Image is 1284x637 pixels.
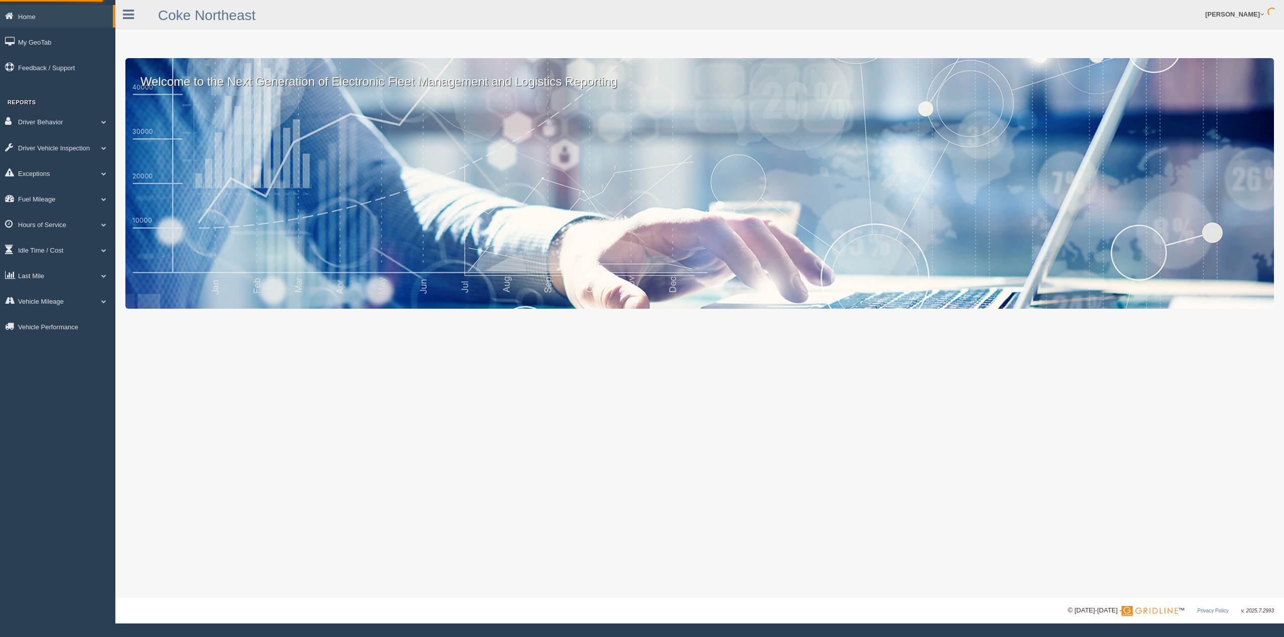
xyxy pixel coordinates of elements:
a: Coke Northeast [158,8,256,23]
span: v. 2025.7.2993 [1241,608,1274,613]
img: Gridline [1121,606,1178,616]
div: © [DATE]-[DATE] - ™ [1068,605,1274,616]
a: Privacy Policy [1197,608,1228,613]
p: Welcome to the Next Generation of Electronic Fleet Management and Logistics Reporting [125,58,1274,90]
